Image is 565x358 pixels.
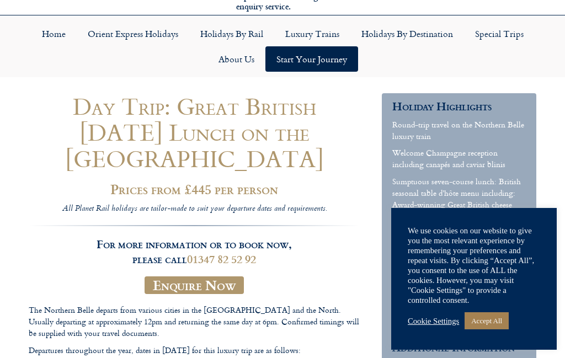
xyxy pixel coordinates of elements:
h2: Prices from £445 per person [29,181,360,196]
h3: Holiday Highlights [392,99,526,114]
a: Orient Express Holidays [77,21,189,46]
p: Round-trip travel on the Northern Belle luxury train [392,119,526,142]
a: Holidays by Destination [350,21,464,46]
a: About Us [207,46,265,72]
p: The Northern Belle departs from various cities in the [GEOGRAPHIC_DATA] and the North. Usually de... [29,304,360,339]
p: Departures throughout the year, dates in [DATE] for this luxury trip are as follows: [29,344,360,356]
h3: For more information or to book now, please call [29,225,360,266]
a: 01347 82 52 92 [187,250,256,267]
p: Sumptuous seven-course lunch: British seasonal table d’hôte menu including: Award-winning Great B... [392,175,526,233]
a: Accept All [465,312,509,329]
a: Cookie Settings [408,316,459,326]
h3: Additional Information [392,340,526,355]
a: Start your Journey [265,46,358,72]
i: All Planet Rail holidays are tailor-made to suit your departure dates and requirements. [62,202,327,216]
a: Home [31,21,77,46]
nav: Menu [6,21,559,72]
a: Enquire Now [145,276,244,294]
a: Special Trips [464,21,535,46]
p: Welcome Champagne reception including canapés and caviar blinis [392,147,526,170]
h1: Day Trip: Great British [DATE] Lunch on the [GEOGRAPHIC_DATA] [29,93,360,172]
div: We use cookies on our website to give you the most relevant experience by remembering your prefer... [408,226,540,305]
a: Luxury Trains [274,21,350,46]
a: Holidays by Rail [189,21,274,46]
